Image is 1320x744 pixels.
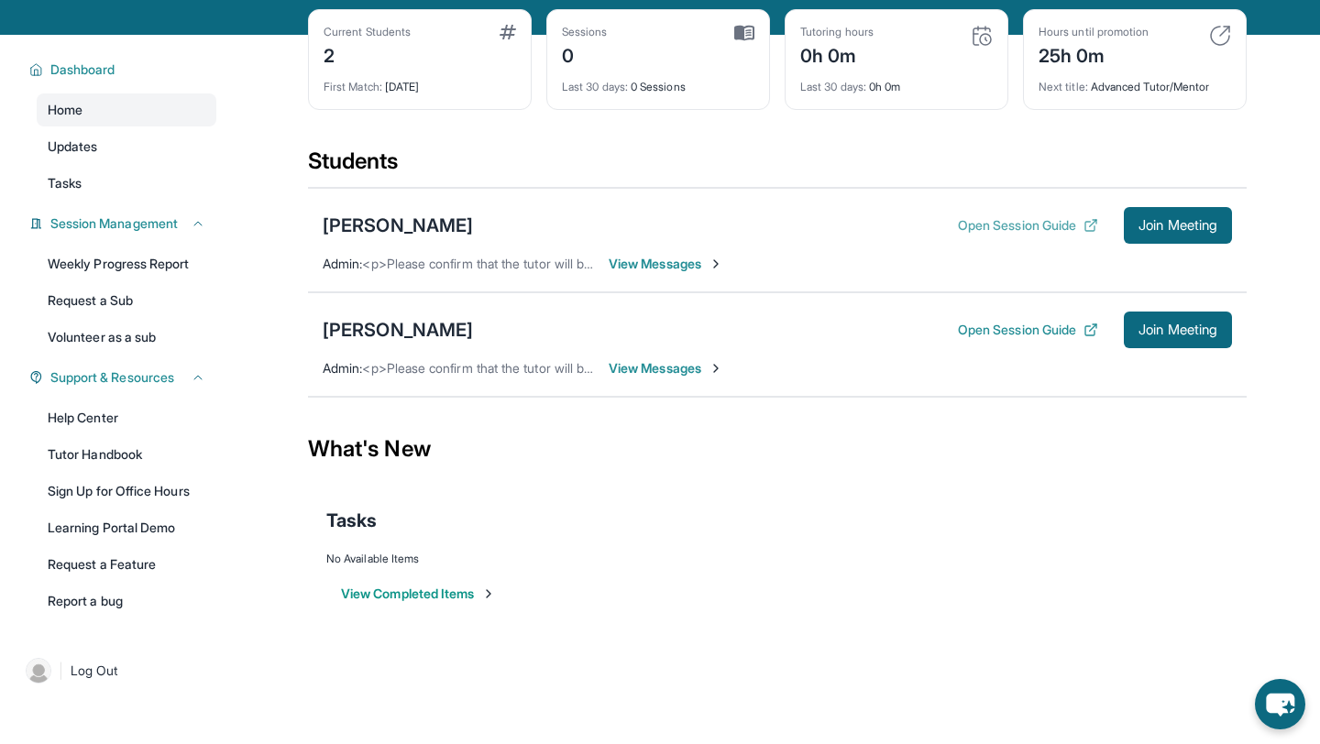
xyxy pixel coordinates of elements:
[37,511,216,544] a: Learning Portal Demo
[323,317,473,343] div: [PERSON_NAME]
[362,256,1024,271] span: <p>Please confirm that the tutor will be able to attend your first assigned meeting time before j...
[800,80,866,93] span: Last 30 days :
[37,284,216,317] a: Request a Sub
[562,39,608,69] div: 0
[323,256,362,271] span: Admin :
[709,361,723,376] img: Chevron-Right
[1124,207,1232,244] button: Join Meeting
[26,658,51,684] img: user-img
[958,321,1098,339] button: Open Session Guide
[37,130,216,163] a: Updates
[59,660,63,682] span: |
[1039,39,1149,69] div: 25h 0m
[1124,312,1232,348] button: Join Meeting
[324,69,516,94] div: [DATE]
[326,508,377,533] span: Tasks
[324,25,411,39] div: Current Students
[50,214,178,233] span: Session Management
[971,25,993,47] img: card
[341,585,496,603] button: View Completed Items
[37,548,216,581] a: Request a Feature
[323,360,362,376] span: Admin :
[362,360,1024,376] span: <p>Please confirm that the tutor will be able to attend your first assigned meeting time before j...
[308,147,1247,187] div: Students
[37,167,216,200] a: Tasks
[562,80,628,93] span: Last 30 days :
[1209,25,1231,47] img: card
[37,475,216,508] a: Sign Up for Office Hours
[326,552,1228,566] div: No Available Items
[1039,80,1088,93] span: Next title :
[43,368,205,387] button: Support & Resources
[43,214,205,233] button: Session Management
[37,321,216,354] a: Volunteer as a sub
[50,60,115,79] span: Dashboard
[800,25,874,39] div: Tutoring hours
[37,438,216,471] a: Tutor Handbook
[324,80,382,93] span: First Match :
[43,60,205,79] button: Dashboard
[562,69,754,94] div: 0 Sessions
[562,25,608,39] div: Sessions
[18,651,216,691] a: |Log Out
[324,39,411,69] div: 2
[37,401,216,434] a: Help Center
[709,257,723,271] img: Chevron-Right
[1255,679,1305,729] button: chat-button
[308,409,1247,489] div: What's New
[1039,69,1231,94] div: Advanced Tutor/Mentor
[48,137,98,156] span: Updates
[323,213,473,238] div: [PERSON_NAME]
[609,255,723,273] span: View Messages
[800,39,874,69] div: 0h 0m
[48,101,82,119] span: Home
[1138,324,1217,335] span: Join Meeting
[1138,220,1217,231] span: Join Meeting
[958,216,1098,235] button: Open Session Guide
[1039,25,1149,39] div: Hours until promotion
[37,585,216,618] a: Report a bug
[37,93,216,126] a: Home
[800,69,993,94] div: 0h 0m
[734,25,754,41] img: card
[500,25,516,39] img: card
[71,662,118,680] span: Log Out
[50,368,174,387] span: Support & Resources
[609,359,723,377] span: View Messages
[37,247,216,280] a: Weekly Progress Report
[48,174,82,192] span: Tasks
